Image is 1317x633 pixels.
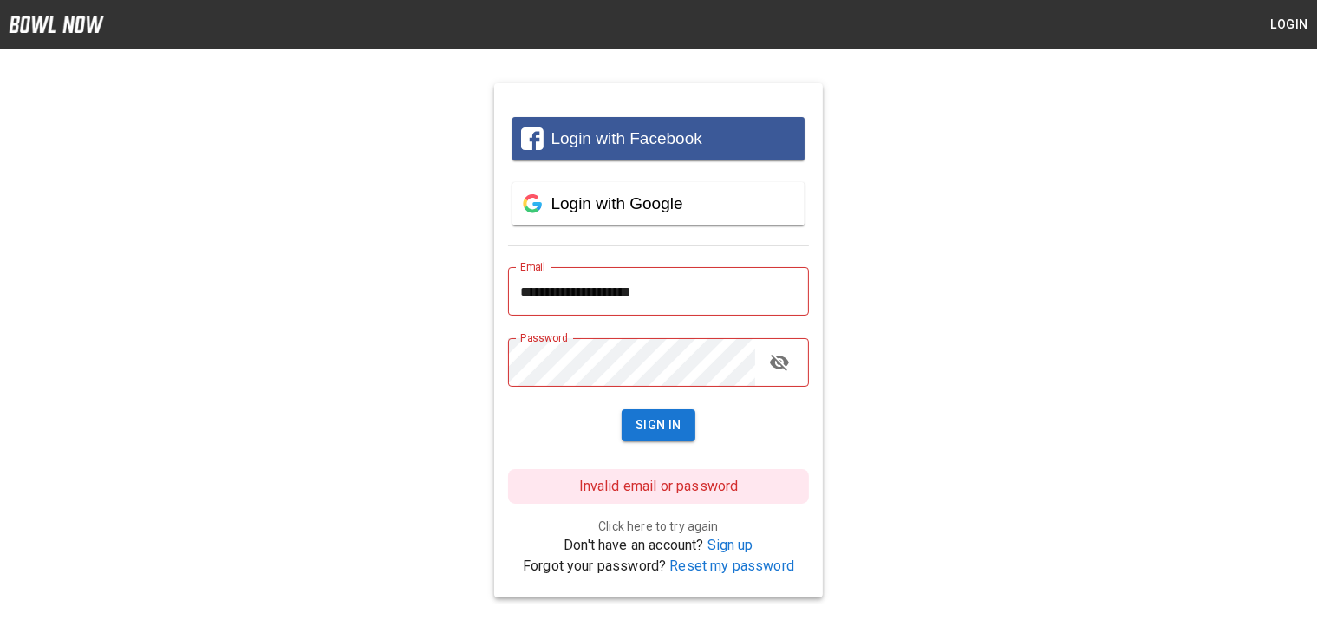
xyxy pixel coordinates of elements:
a: Sign up [707,537,753,553]
button: Login with Facebook [512,117,805,160]
a: Reset my password [669,558,794,574]
span: Login with Facebook [551,129,702,147]
p: Forgot your password? [508,556,810,577]
p: Don't have an account? [508,535,810,556]
p: Invalid email or password [508,469,810,504]
button: toggle password visibility [762,345,797,380]
p: Click here to try again [508,518,810,535]
span: Login with Google [551,194,683,212]
img: logo [9,16,104,33]
button: Login [1262,9,1317,41]
button: Sign In [622,409,695,441]
button: Login with Google [512,182,805,225]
